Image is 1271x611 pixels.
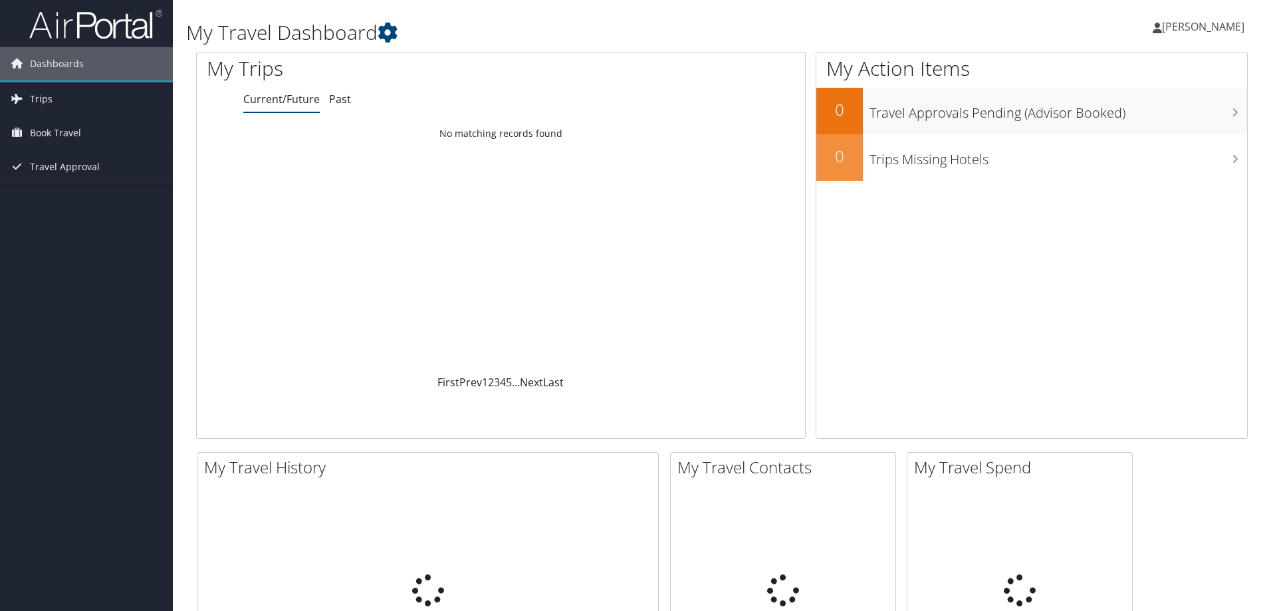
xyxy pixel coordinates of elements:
[30,150,100,183] span: Travel Approval
[914,456,1132,479] h2: My Travel Spend
[816,88,1247,134] a: 0Travel Approvals Pending (Advisor Booked)
[197,122,805,146] td: No matching records found
[816,98,863,121] h2: 0
[543,375,564,390] a: Last
[512,375,520,390] span: …
[186,19,901,47] h1: My Travel Dashboard
[494,375,500,390] a: 3
[207,55,542,82] h1: My Trips
[437,375,459,390] a: First
[869,97,1247,122] h3: Travel Approvals Pending (Advisor Booked)
[488,375,494,390] a: 2
[1153,7,1258,47] a: [PERSON_NAME]
[677,456,895,479] h2: My Travel Contacts
[204,456,658,479] h2: My Travel History
[329,92,351,106] a: Past
[500,375,506,390] a: 4
[30,82,53,116] span: Trips
[816,134,1247,181] a: 0Trips Missing Hotels
[816,55,1247,82] h1: My Action Items
[869,144,1247,169] h3: Trips Missing Hotels
[459,375,482,390] a: Prev
[482,375,488,390] a: 1
[30,47,84,80] span: Dashboards
[816,145,863,168] h2: 0
[30,116,81,150] span: Book Travel
[1162,19,1244,34] span: [PERSON_NAME]
[243,92,320,106] a: Current/Future
[506,375,512,390] a: 5
[29,9,162,40] img: airportal-logo.png
[520,375,543,390] a: Next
